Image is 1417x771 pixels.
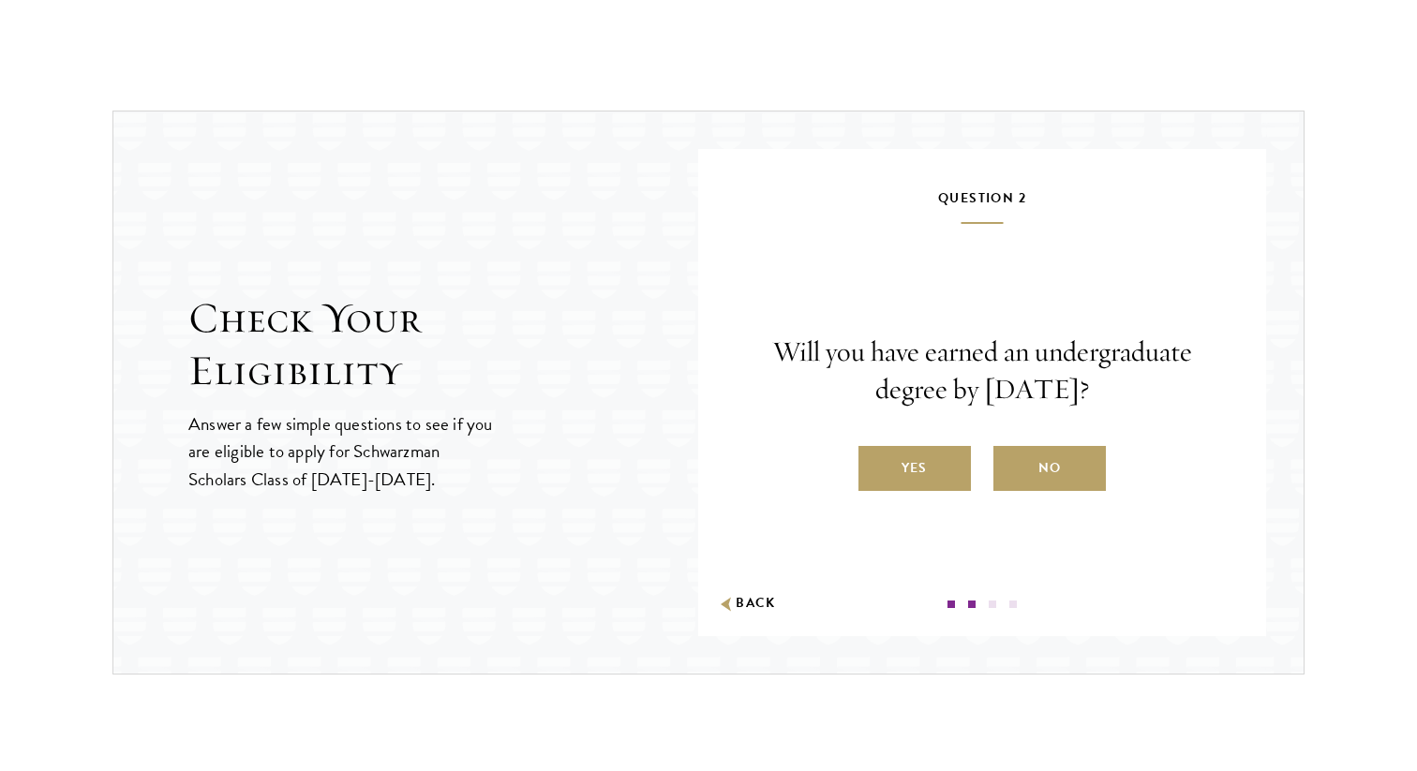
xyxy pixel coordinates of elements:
[993,446,1106,491] label: No
[717,594,776,614] button: Back
[858,446,971,491] label: Yes
[754,334,1210,408] p: Will you have earned an undergraduate degree by [DATE]?
[754,186,1210,224] h5: Question 2
[188,410,495,492] p: Answer a few simple questions to see if you are eligible to apply for Schwarzman Scholars Class o...
[188,292,698,397] h2: Check Your Eligibility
